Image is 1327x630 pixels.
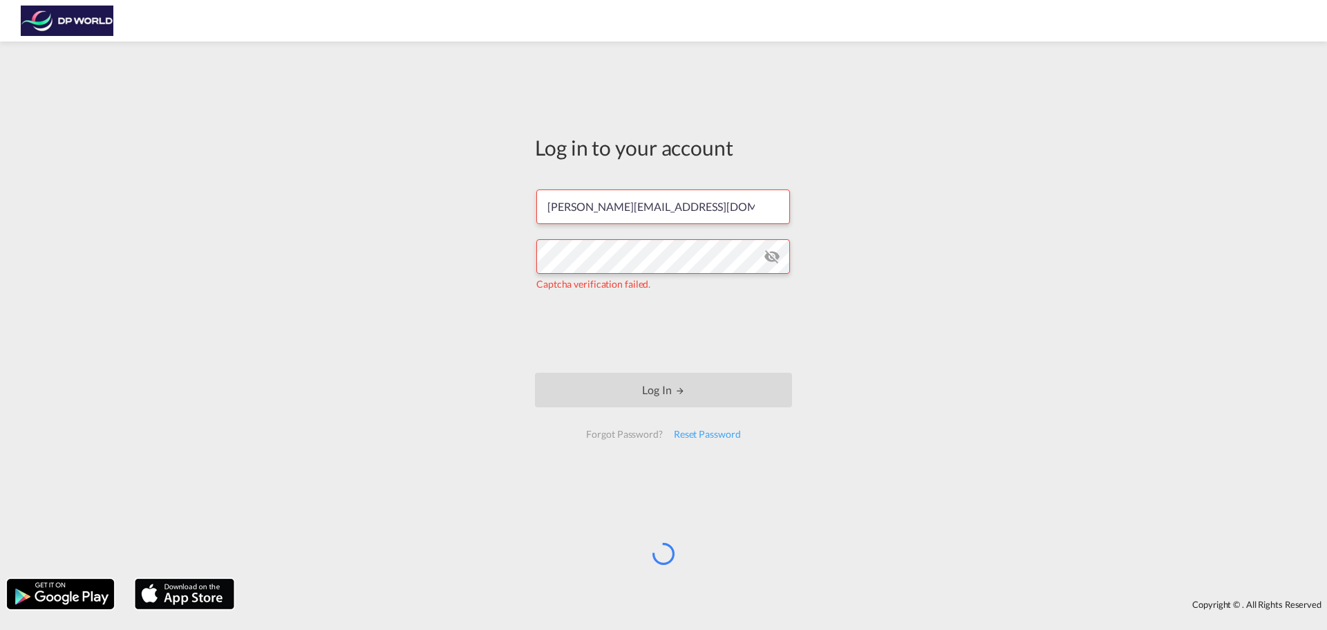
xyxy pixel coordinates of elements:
input: Enter email/phone number [536,189,790,224]
div: Reset Password [668,422,746,447]
img: apple.png [133,577,236,611]
button: LOGIN [535,373,792,407]
md-icon: icon-eye-off [764,248,780,265]
div: Forgot Password? [581,422,668,447]
div: Log in to your account [535,133,792,162]
iframe: reCAPTCHA [558,305,769,359]
div: Copyright © . All Rights Reserved [241,593,1327,616]
img: google.png [6,577,115,611]
img: c08ca190194411f088ed0f3ba295208c.png [21,6,114,37]
span: Captcha verification failed. [536,278,650,290]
